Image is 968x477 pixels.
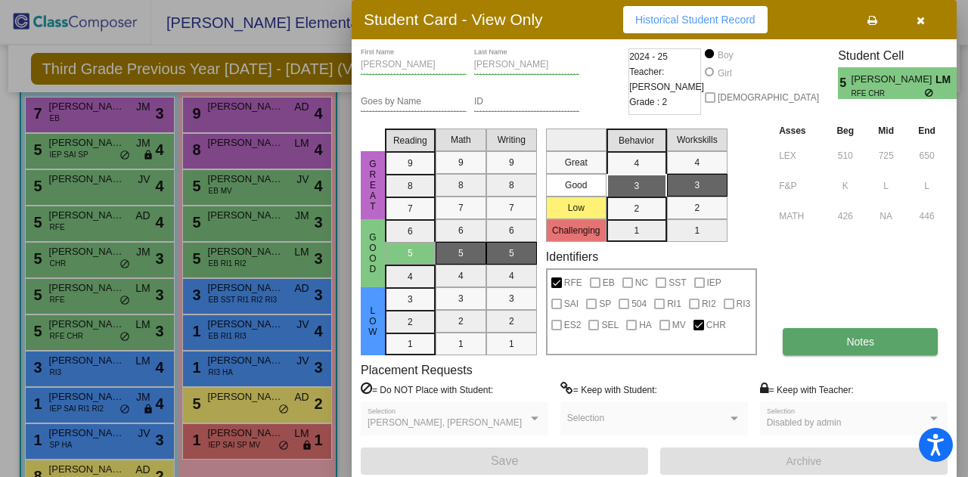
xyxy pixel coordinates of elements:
[775,122,824,139] th: Asses
[852,72,935,88] span: [PERSON_NAME]
[364,10,543,29] h3: Student Card - View Only
[783,328,938,355] button: Notes
[564,295,579,313] span: SAI
[629,49,668,64] span: 2024 - 25
[623,6,768,33] button: Historical Student Record
[361,382,493,397] label: = Do NOT Place with Student:
[779,175,821,197] input: assessment
[767,417,842,428] span: Disabled by admin
[838,74,851,92] span: 5
[629,64,704,94] span: Teacher: [PERSON_NAME]
[760,382,854,397] label: = Keep with Teacher:
[852,88,925,99] span: RFE CHR
[639,316,652,334] span: HA
[718,88,819,107] span: [DEMOGRAPHIC_DATA]
[631,295,647,313] span: 504
[779,144,821,167] input: assessment
[361,448,648,475] button: Save
[366,232,380,274] span: Good
[702,295,716,313] span: RI2
[706,316,726,334] span: CHR
[866,122,906,139] th: Mid
[660,448,948,475] button: Archive
[779,205,821,228] input: assessment
[824,122,866,139] th: Beg
[564,316,582,334] span: ES2
[366,159,380,212] span: Great
[667,295,681,313] span: RI1
[737,295,751,313] span: RI3
[564,274,582,292] span: RFE
[906,122,948,139] th: End
[707,274,721,292] span: IEP
[366,305,380,337] span: Low
[368,417,522,428] span: [PERSON_NAME], [PERSON_NAME]
[717,48,734,62] div: Boy
[599,295,611,313] span: SP
[361,363,473,377] label: Placement Requests
[603,274,615,292] span: EB
[635,274,648,292] span: NC
[935,72,957,88] span: LM
[560,382,657,397] label: = Keep with Student:
[672,316,686,334] span: MV
[846,336,874,348] span: Notes
[491,454,518,467] span: Save
[601,316,619,334] span: SEL
[717,67,732,80] div: Girl
[635,14,755,26] span: Historical Student Record
[546,249,598,264] label: Identifiers
[786,455,822,467] span: Archive
[669,274,686,292] span: SST
[361,97,467,107] input: goes by name
[629,94,667,110] span: Grade : 2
